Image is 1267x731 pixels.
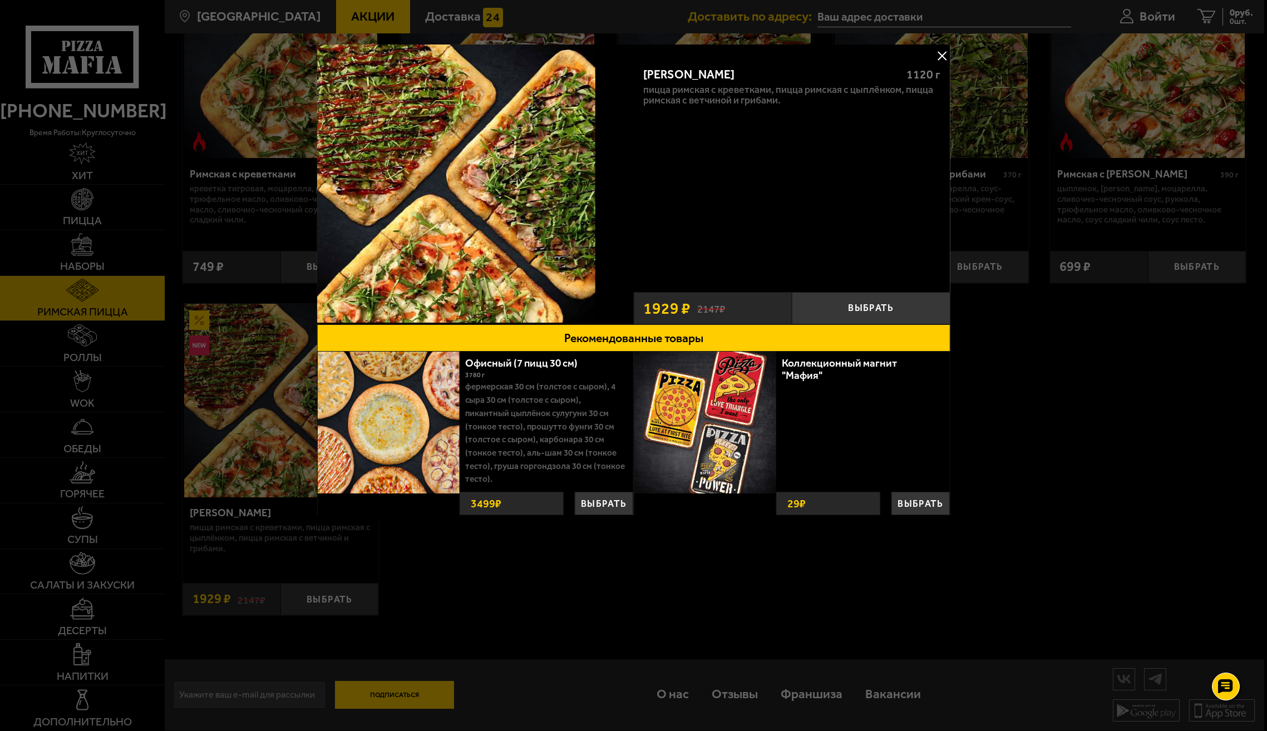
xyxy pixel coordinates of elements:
span: 1929 ₽ [643,300,691,316]
s: 2147 ₽ [697,302,725,315]
p: Фермерская 30 см (толстое с сыром), 4 сыра 30 см (толстое с сыром), Пикантный цыплёнок сулугуни 3... [465,381,625,486]
a: Мама Миа [317,45,633,324]
div: [PERSON_NAME] [643,67,895,82]
span: 1120 г [906,67,940,81]
button: Рекомендованные товары [317,324,950,352]
button: Выбрать [575,492,633,515]
a: Офисный (7 пицц 30 см) [465,357,591,369]
button: Выбрать [891,492,950,515]
button: Выбрать [792,292,950,324]
strong: 3499 ₽ [468,492,504,515]
a: Коллекционный магнит "Мафия" [782,357,897,382]
p: Пицца Римская с креветками, Пицца Римская с цыплёнком, Пицца Римская с ветчиной и грибами. [643,85,940,106]
strong: 29 ₽ [785,492,808,515]
img: Мама Миа [317,45,595,323]
span: 3780 г [465,371,485,379]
